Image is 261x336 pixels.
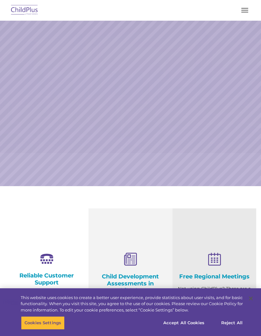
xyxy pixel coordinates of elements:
[244,291,258,305] button: Close
[212,316,252,330] button: Reject All
[177,285,251,325] p: Not using ChildPlus? These are a great opportunity to network and learn from ChildPlus users. Fin...
[10,3,39,18] img: ChildPlus by Procare Solutions
[21,316,65,330] button: Cookies Settings
[93,273,167,294] h4: Child Development Assessments in ChildPlus
[21,295,243,313] div: This website uses cookies to create a better user experience, provide statistics about user visit...
[10,272,84,286] h4: Reliable Customer Support
[160,316,208,330] button: Accept All Cookies
[177,273,251,280] h4: Free Regional Meetings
